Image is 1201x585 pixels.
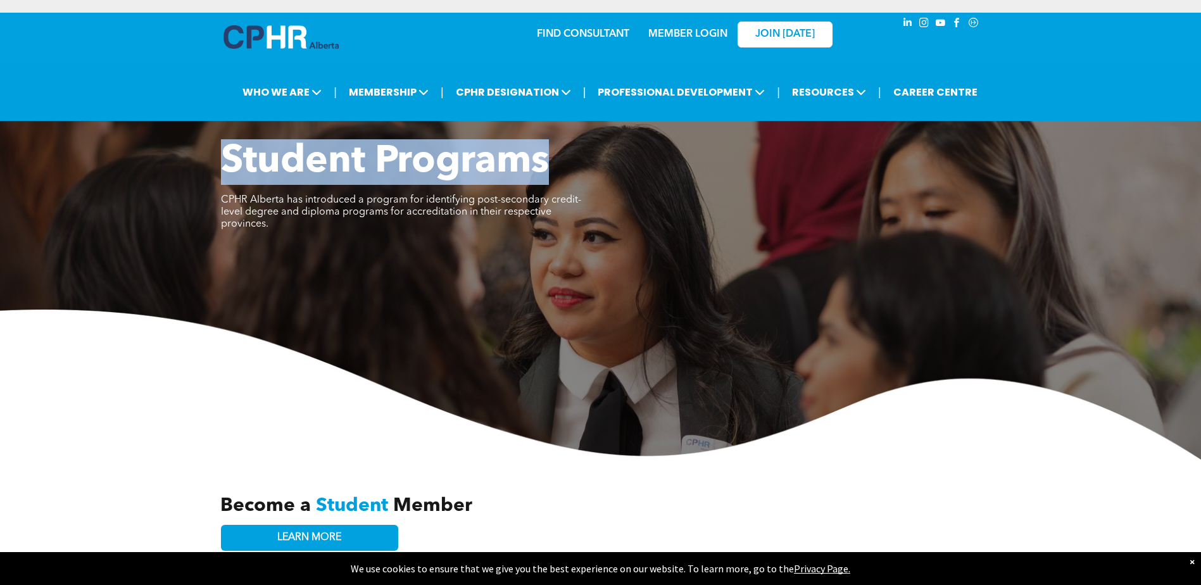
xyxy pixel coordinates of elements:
a: facebook [950,16,964,33]
span: PROFESSIONAL DEVELOPMENT [594,80,769,104]
li: | [441,79,444,105]
a: Social network [967,16,981,33]
a: instagram [917,16,931,33]
a: CAREER CENTRE [890,80,981,104]
span: RESOURCES [788,80,870,104]
span: Student Programs [221,143,549,181]
span: LEARN MORE [277,532,341,544]
li: | [583,79,586,105]
span: Member [393,496,472,515]
a: MEMBER LOGIN [648,29,727,39]
a: LEARN MORE [221,525,398,551]
span: JOIN [DATE] [755,28,815,41]
li: | [334,79,337,105]
li: | [777,79,780,105]
a: Privacy Page. [794,562,850,575]
a: JOIN [DATE] [738,22,833,47]
li: | [878,79,881,105]
a: FIND CONSULTANT [537,29,629,39]
span: CPHR Alberta has introduced a program for identifying post-secondary credit-level degree and dipl... [221,195,581,229]
span: MEMBERSHIP [345,80,432,104]
a: linkedin [901,16,915,33]
img: A blue and white logo for cp alberta [223,25,339,49]
a: youtube [934,16,948,33]
span: Become a [220,496,311,515]
span: WHO WE ARE [239,80,325,104]
span: CPHR DESIGNATION [452,80,575,104]
span: Student [316,496,388,515]
div: Dismiss notification [1190,555,1195,568]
